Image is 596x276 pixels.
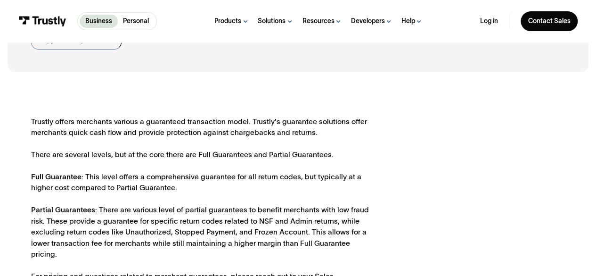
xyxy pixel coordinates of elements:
div: Help [401,17,415,25]
strong: Full Guarantee [31,173,82,181]
div: Solutions [258,17,286,25]
a: Business [80,15,117,28]
div: Products [214,17,241,25]
p: Personal [123,17,149,26]
a: Contact Sales [521,11,578,31]
p: Business [85,17,112,26]
div: Contact Sales [528,17,570,25]
a: Log in [480,17,498,25]
a: Personal [118,15,155,28]
div: Resources [302,17,334,25]
strong: Partial Guarantees [31,206,95,214]
img: Trustly Logo [18,16,66,26]
div: Developers [351,17,385,25]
